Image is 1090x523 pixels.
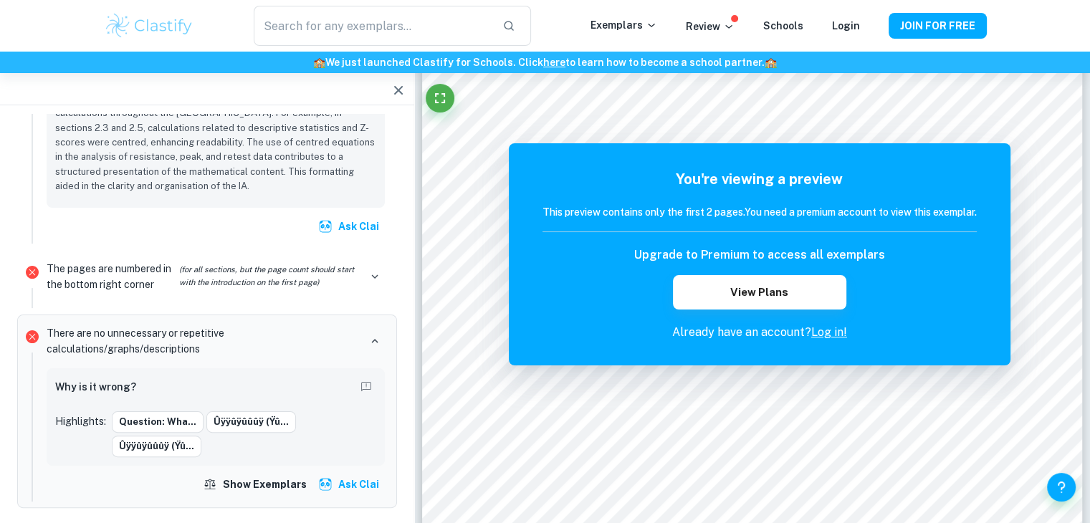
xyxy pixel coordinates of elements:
[254,6,490,46] input: Search for any exemplars...
[765,57,777,68] span: 🏫
[542,168,977,190] h5: You're viewing a preview
[356,377,376,397] button: Report mistake/confusion
[673,275,846,310] button: View Plans
[591,17,657,33] p: Exemplars
[104,11,195,40] img: Clastify logo
[24,328,41,345] svg: Incorrect
[315,213,385,239] button: Ask Clai
[542,204,977,220] h6: This preview contains only the first 2 pages. You need a premium account to view this exemplar.
[206,411,296,433] button: ûÿÿûÿûûûÿ (ÿû...
[55,379,136,395] h6: Why is it wrong?
[1047,473,1076,502] button: Help and Feedback
[889,13,987,39] button: JOIN FOR FREE
[55,92,376,194] p: The student had centred all mathematical formulae, equations, and calculations throughout the [GE...
[3,54,1087,70] h6: We just launched Clastify for Schools. Click to learn how to become a school partner.
[47,261,359,292] p: The pages are numbered in the bottom right corner
[112,436,201,457] button: ûÿÿûÿûûûÿ (ÿû...
[318,219,333,234] img: clai.svg
[542,324,977,341] p: Already have an account?
[543,57,565,68] a: here
[112,411,204,433] button: Question: Wha...
[313,57,325,68] span: 🏫
[24,264,41,281] svg: Incorrect
[55,413,106,429] p: Highlights:
[179,264,359,289] i: (for all sections, but the page count should start with the introduction on the first page)
[47,325,359,357] p: There are no unnecessary or repetitive calculations/graphs/descriptions
[634,246,885,264] h6: Upgrade to Premium to access all exemplars
[200,471,312,497] button: Show exemplars
[426,84,454,112] button: Fullscreen
[318,477,333,491] img: clai.svg
[811,325,847,339] a: Log in!
[763,20,803,32] a: Schools
[315,471,385,497] button: Ask Clai
[832,20,860,32] a: Login
[686,19,735,34] p: Review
